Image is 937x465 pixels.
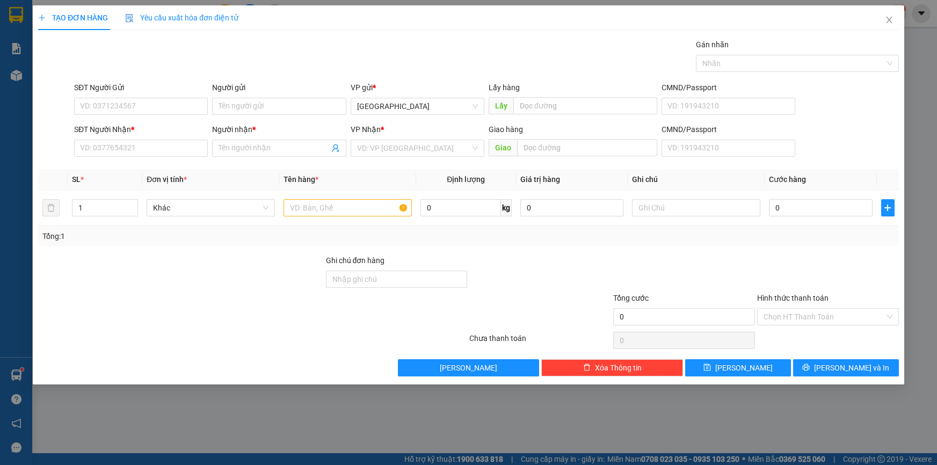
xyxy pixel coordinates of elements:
span: plus [882,204,894,212]
span: user-add [331,144,340,152]
div: SĐT Người Nhận [74,123,208,135]
label: Gán nhãn [696,40,729,49]
button: Close [874,5,904,35]
span: printer [803,364,810,372]
span: plus [38,14,46,21]
span: [PERSON_NAME] [440,362,497,374]
span: Định lượng [447,175,485,184]
span: Giao [489,139,517,156]
span: TẠO ĐƠN HÀNG [38,13,108,22]
div: Người nhận [212,123,346,135]
span: delete [583,364,591,372]
span: Lấy [489,97,513,114]
span: close [885,16,894,24]
button: printer[PERSON_NAME] và In [793,359,899,376]
div: VP gửi [351,82,484,93]
img: icon [125,14,134,23]
span: VP Nhận [351,125,381,134]
span: Giao hàng [489,125,523,134]
th: Ghi chú [628,169,765,190]
span: Sài Gòn [357,98,478,114]
span: Tên hàng [284,175,318,184]
span: Đơn vị tính [147,175,187,184]
button: [PERSON_NAME] [398,359,540,376]
span: Yêu cầu xuất hóa đơn điện tử [125,13,238,22]
div: Người gửi [212,82,346,93]
input: Dọc đường [513,97,657,114]
button: plus [881,199,895,216]
span: Cước hàng [769,175,806,184]
button: delete [42,199,60,216]
span: SL [72,175,81,184]
input: Ghi Chú [632,199,760,216]
label: Ghi chú đơn hàng [326,256,385,265]
input: 0 [520,199,624,216]
span: kg [501,199,512,216]
div: Chưa thanh toán [469,332,613,351]
span: Lấy hàng [489,83,520,92]
div: SĐT Người Gửi [74,82,208,93]
span: Khác [153,200,268,216]
input: Ghi chú đơn hàng [326,271,468,288]
span: save [703,364,711,372]
input: VD: Bàn, Ghế [284,199,412,216]
div: Tổng: 1 [42,230,362,242]
span: Giá trị hàng [520,175,560,184]
label: Hình thức thanh toán [757,294,829,302]
span: [PERSON_NAME] và In [815,362,890,374]
span: [PERSON_NAME] [715,362,773,374]
span: Tổng cước [613,294,649,302]
button: deleteXóa Thông tin [541,359,683,376]
span: Xóa Thông tin [595,362,642,374]
div: CMND/Passport [662,82,795,93]
button: save[PERSON_NAME] [685,359,791,376]
input: Dọc đường [517,139,657,156]
div: CMND/Passport [662,123,795,135]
